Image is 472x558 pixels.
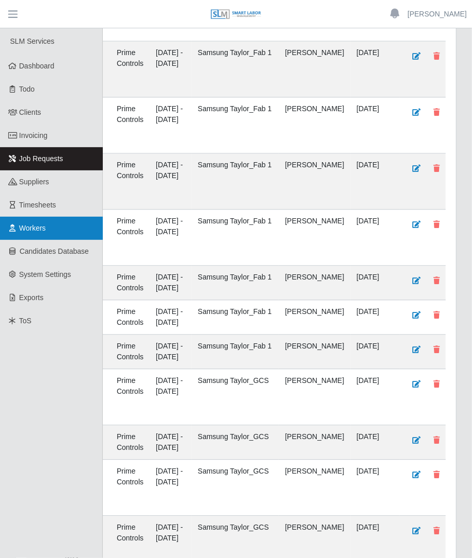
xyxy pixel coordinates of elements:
[150,335,192,369] td: [DATE] - [DATE]
[351,300,400,335] td: [DATE]
[111,153,150,210] td: Prime Controls
[210,9,262,20] img: SLM Logo
[20,224,46,232] span: Workers
[20,317,32,325] span: ToS
[351,266,400,300] td: [DATE]
[20,85,35,93] span: Todo
[192,335,279,369] td: Samsung Taylor_Fab 1
[192,41,279,97] td: Samsung Taylor_Fab 1
[351,41,400,97] td: [DATE]
[150,460,192,516] td: [DATE] - [DATE]
[192,153,279,210] td: Samsung Taylor_Fab 1
[351,97,400,153] td: [DATE]
[279,266,350,300] td: [PERSON_NAME]
[351,460,400,516] td: [DATE]
[111,369,150,425] td: Prime Controls
[111,460,150,516] td: Prime Controls
[111,300,150,335] td: Prime Controls
[408,9,467,20] a: [PERSON_NAME]
[20,131,48,139] span: Invoicing
[111,97,150,153] td: Prime Controls
[150,97,192,153] td: [DATE] - [DATE]
[192,460,279,516] td: Samsung Taylor_GCS
[20,293,44,302] span: Exports
[192,369,279,425] td: Samsung Taylor_GCS
[279,97,350,153] td: [PERSON_NAME]
[20,201,57,209] span: Timesheets
[279,369,350,425] td: [PERSON_NAME]
[20,270,71,278] span: System Settings
[20,62,55,70] span: Dashboard
[150,425,192,460] td: [DATE] - [DATE]
[351,210,400,266] td: [DATE]
[20,178,49,186] span: Suppliers
[20,108,42,116] span: Clients
[150,369,192,425] td: [DATE] - [DATE]
[279,335,350,369] td: [PERSON_NAME]
[10,37,55,45] span: SLM Services
[279,425,350,460] td: [PERSON_NAME]
[192,425,279,460] td: Samsung Taylor_GCS
[150,300,192,335] td: [DATE] - [DATE]
[150,266,192,300] td: [DATE] - [DATE]
[111,335,150,369] td: Prime Controls
[351,335,400,369] td: [DATE]
[351,425,400,460] td: [DATE]
[111,425,150,460] td: Prime Controls
[279,300,350,335] td: [PERSON_NAME]
[20,154,64,163] span: Job Requests
[351,369,400,425] td: [DATE]
[150,41,192,97] td: [DATE] - [DATE]
[192,210,279,266] td: Samsung Taylor_Fab 1
[192,97,279,153] td: Samsung Taylor_Fab 1
[279,153,350,210] td: [PERSON_NAME]
[279,210,350,266] td: [PERSON_NAME]
[192,300,279,335] td: Samsung Taylor_Fab 1
[150,210,192,266] td: [DATE] - [DATE]
[150,153,192,210] td: [DATE] - [DATE]
[192,266,279,300] td: Samsung Taylor_Fab 1
[111,210,150,266] td: Prime Controls
[351,153,400,210] td: [DATE]
[279,41,350,97] td: [PERSON_NAME]
[20,247,89,255] span: Candidates Database
[111,266,150,300] td: Prime Controls
[279,460,350,516] td: [PERSON_NAME]
[111,41,150,97] td: Prime Controls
